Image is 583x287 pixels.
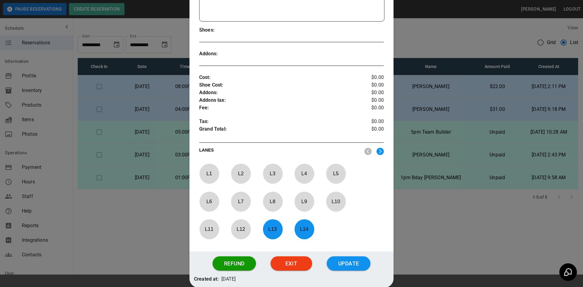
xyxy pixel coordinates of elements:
p: Addons : [199,50,245,58]
p: Cost : [199,74,353,81]
p: LANES [199,147,360,155]
p: Addons : [199,89,353,97]
p: L 4 [294,166,314,181]
p: Shoe Cost : [199,81,353,89]
button: Refund [213,256,256,271]
p: L 1 [199,166,219,181]
p: Grand Total : [199,125,353,135]
p: $0.00 [353,125,384,135]
p: L 13 [263,222,283,236]
p: $0.00 [353,81,384,89]
p: $0.00 [353,74,384,81]
p: L 14 [294,222,314,236]
p: Created at: [194,275,219,283]
p: Shoes : [199,26,245,34]
p: Tax : [199,118,353,125]
p: L 11 [199,222,219,236]
p: $0.00 [353,89,384,97]
img: nav_left.svg [364,148,372,155]
p: L 2 [231,166,251,181]
p: Addons tax : [199,97,353,104]
p: L 10 [326,194,346,209]
p: Fee : [199,104,353,112]
p: $0.00 [353,104,384,112]
p: L 5 [326,166,346,181]
button: Exit [271,256,312,271]
p: $0.00 [353,118,384,125]
p: L 3 [263,166,283,181]
p: $0.00 [353,97,384,104]
p: L 8 [263,194,283,209]
p: L 12 [231,222,251,236]
img: right.svg [377,148,384,155]
p: L 9 [294,194,314,209]
p: L 6 [199,194,219,209]
p: [DATE] [221,275,236,283]
button: Update [327,256,370,271]
p: L 7 [231,194,251,209]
